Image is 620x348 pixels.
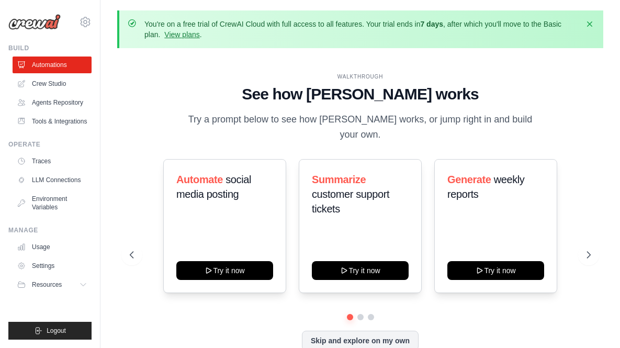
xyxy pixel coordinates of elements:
[13,239,92,255] a: Usage
[420,20,443,28] strong: 7 days
[13,190,92,216] a: Environment Variables
[130,73,591,81] div: WALKTHROUGH
[8,44,92,52] div: Build
[312,261,409,280] button: Try it now
[13,276,92,293] button: Resources
[130,85,591,104] h1: See how [PERSON_NAME] works
[312,188,389,215] span: customer support tickets
[32,280,62,289] span: Resources
[144,19,578,40] p: You're on a free trial of CrewAI Cloud with full access to all features. Your trial ends in , aft...
[164,30,199,39] a: View plans
[13,94,92,111] a: Agents Repository
[176,261,273,280] button: Try it now
[8,322,92,340] button: Logout
[13,75,92,92] a: Crew Studio
[447,261,544,280] button: Try it now
[13,172,92,188] a: LLM Connections
[312,174,366,185] span: Summarize
[8,140,92,149] div: Operate
[8,226,92,234] div: Manage
[8,14,61,30] img: Logo
[185,112,536,143] p: Try a prompt below to see how [PERSON_NAME] works, or jump right in and build your own.
[176,174,223,185] span: Automate
[47,327,66,335] span: Logout
[13,57,92,73] a: Automations
[13,257,92,274] a: Settings
[13,113,92,130] a: Tools & Integrations
[13,153,92,170] a: Traces
[447,174,491,185] span: Generate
